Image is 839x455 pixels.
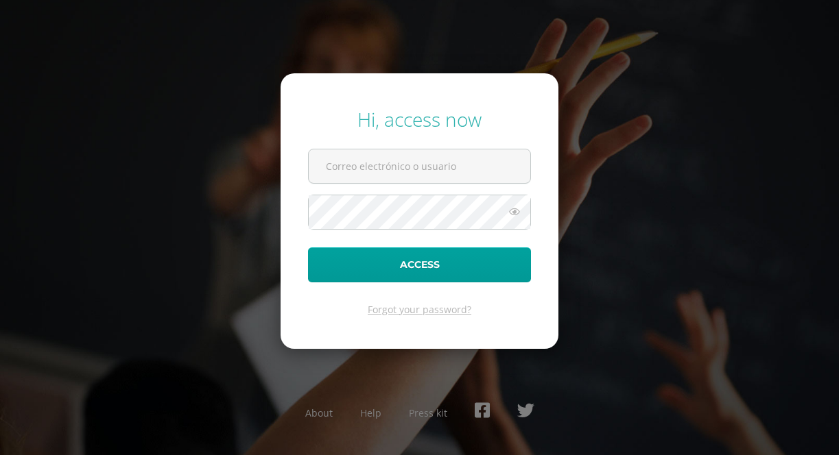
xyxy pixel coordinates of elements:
div: Hi, access now [308,106,531,132]
a: Forgot your password? [368,303,471,316]
a: Press kit [409,406,447,419]
a: Help [360,406,381,419]
a: About [305,406,333,419]
button: Access [308,247,531,282]
input: Correo electrónico o usuario [309,149,530,183]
